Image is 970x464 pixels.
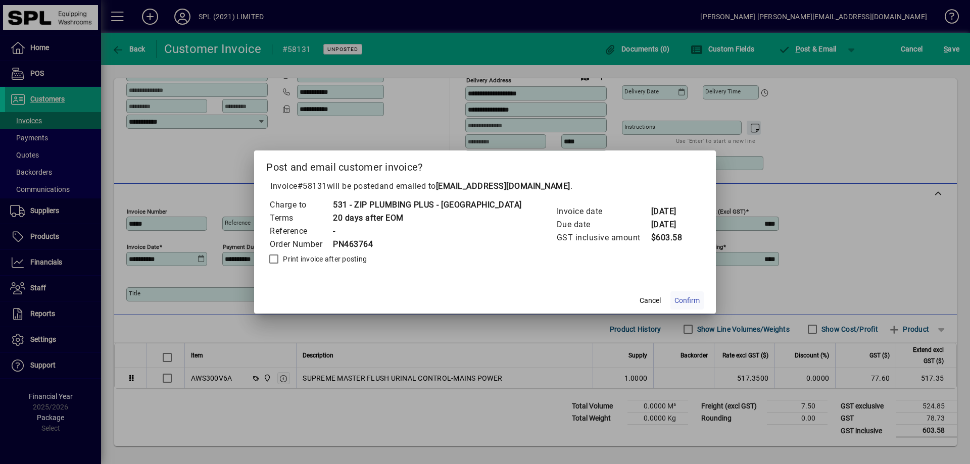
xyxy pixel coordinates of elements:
[254,150,716,180] h2: Post and email customer invoice?
[651,205,691,218] td: [DATE]
[269,225,332,238] td: Reference
[332,225,522,238] td: -
[332,212,522,225] td: 20 days after EOM
[670,291,704,310] button: Confirm
[651,231,691,244] td: $603.58
[556,218,651,231] td: Due date
[634,291,666,310] button: Cancel
[651,218,691,231] td: [DATE]
[298,181,327,191] span: #58131
[556,205,651,218] td: Invoice date
[436,181,570,191] b: [EMAIL_ADDRESS][DOMAIN_NAME]
[266,180,704,192] p: Invoice will be posted .
[269,238,332,251] td: Order Number
[269,212,332,225] td: Terms
[332,238,522,251] td: PN463764
[556,231,651,244] td: GST inclusive amount
[332,198,522,212] td: 531 - ZIP PLUMBING PLUS - [GEOGRAPHIC_DATA]
[640,295,661,306] span: Cancel
[269,198,332,212] td: Charge to
[379,181,570,191] span: and emailed to
[281,254,367,264] label: Print invoice after posting
[674,295,700,306] span: Confirm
